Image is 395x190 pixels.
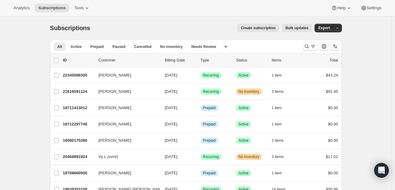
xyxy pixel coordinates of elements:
span: Export [318,26,330,30]
button: Create subscription [237,24,279,32]
span: Analytics [14,6,30,10]
div: Open Intercom Messenger [374,163,389,178]
span: Active [71,44,82,49]
button: Customize table column order and visibility [320,42,328,51]
div: 16080175380[PERSON_NAME][DATE]InfoPrepaidSuccessActive2 items$0.00 [63,136,338,145]
span: [PERSON_NAME] [99,89,131,95]
div: 18708660500[PERSON_NAME][DATE]InfoPrepaidSuccessActive1 item$0.00 [63,169,338,177]
button: Help [327,4,355,12]
span: 1 item [272,73,282,78]
span: Prepaid [203,138,216,143]
span: 1 item [272,171,282,176]
div: Type [201,57,231,63]
span: $0.00 [328,138,338,143]
p: 16080175380 [63,137,94,144]
button: [PERSON_NAME] [95,70,156,80]
span: [DATE] [165,73,178,77]
span: Prepaid [90,44,104,49]
div: IDCustomerBilling DateTypeStatusItemsTotal [63,57,338,63]
span: [PERSON_NAME] [99,170,131,176]
button: Bulk updates [282,24,312,32]
span: Settings [367,6,381,10]
p: Status [236,57,267,63]
button: 1 item [272,104,289,112]
button: Settings [357,4,385,12]
button: [PERSON_NAME] [95,87,156,97]
span: [DATE] [165,89,178,94]
span: [PERSON_NAME] [99,72,131,78]
span: Paused [112,44,126,49]
span: Active [239,105,249,110]
button: [PERSON_NAME] [95,168,156,178]
button: 2 items [272,136,291,145]
button: Sort the results [331,42,339,51]
span: [PERSON_NAME] [99,121,131,127]
span: Subscriptions [50,25,90,31]
div: 22345089300[PERSON_NAME][DATE]SuccessRecurringSuccessActive1 item$43.24 [63,71,338,80]
button: Create new view [221,42,231,51]
span: [DATE] [165,138,178,143]
span: [DATE] [165,154,178,159]
span: Prepaid [203,171,216,176]
span: Cancelled [134,44,152,49]
p: 20468891924 [63,154,94,160]
span: $17.01 [326,154,338,159]
p: Billing Date [165,57,196,63]
span: Recurring [203,89,219,94]
div: 20468891924Vy L (vvml)[DATE]SuccessRecurringWarningNo inventory3 items$17.01 [63,152,338,161]
span: $91.45 [326,89,338,94]
span: No inventory [160,44,182,49]
button: 1 item [272,120,289,129]
span: 3 items [272,154,284,159]
span: [DATE] [165,122,178,126]
span: No inventory [239,89,259,94]
span: Subscriptions [38,6,66,10]
span: Recurring [203,73,219,78]
span: 1 item [272,122,282,127]
button: 3 items [272,87,291,96]
span: Active [239,171,249,176]
button: Export [315,24,334,32]
span: Recurring [203,154,219,159]
p: 18711413012 [63,105,94,111]
button: 3 items [272,152,291,161]
p: 18708660500 [63,170,94,176]
span: [DATE] [165,171,178,175]
div: 18712297748[PERSON_NAME][DATE]InfoPrepaidSuccessActive1 item$0.00 [63,120,338,129]
span: [PERSON_NAME] [99,137,131,144]
button: Vy L (vvml) [95,152,156,162]
button: Subscriptions [35,4,69,12]
span: 3 items [272,89,284,94]
span: $0.00 [328,105,338,110]
span: $0.00 [328,122,338,126]
button: 1 item [272,71,289,80]
span: No inventory [239,154,259,159]
span: Vy L (vvml) [99,154,118,160]
span: 1 item [272,105,282,110]
span: $0.00 [328,171,338,175]
p: 22345089300 [63,72,94,78]
span: Prepaid [203,122,216,127]
span: Active [239,138,249,143]
div: 18711413012[PERSON_NAME][DATE]InfoPrepaidSuccessActive1 item$0.00 [63,104,338,112]
button: Analytics [10,4,33,12]
span: Prepaid [203,105,216,110]
button: Tools [71,4,94,12]
span: All [57,44,62,49]
button: Search and filter results [303,42,317,51]
p: 21616591124 [63,89,94,95]
p: Total [330,57,338,63]
span: [PERSON_NAME] [99,105,131,111]
button: [PERSON_NAME] [95,136,156,145]
span: Tools [74,6,84,10]
div: Items [272,57,303,63]
span: Bulk updates [285,26,308,30]
p: ID [63,57,94,63]
p: 18712297748 [63,121,94,127]
span: Active [239,73,249,78]
span: $43.24 [326,73,338,77]
span: Create subscription [241,26,276,30]
span: Needs Review [191,44,216,49]
span: 2 items [272,138,284,143]
button: [PERSON_NAME] [95,103,156,113]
